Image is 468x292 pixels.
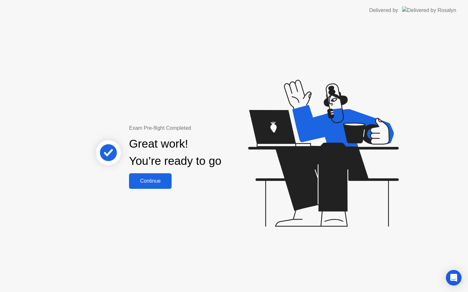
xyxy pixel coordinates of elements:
div: Continue [131,178,170,184]
div: Great work! You’re ready to go [129,135,221,170]
button: Continue [129,173,172,189]
div: Open Intercom Messenger [446,270,461,286]
img: Delivered by Rosalyn [402,6,456,14]
div: Exam Pre-flight Completed [129,124,263,132]
div: Delivered by [369,6,398,14]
